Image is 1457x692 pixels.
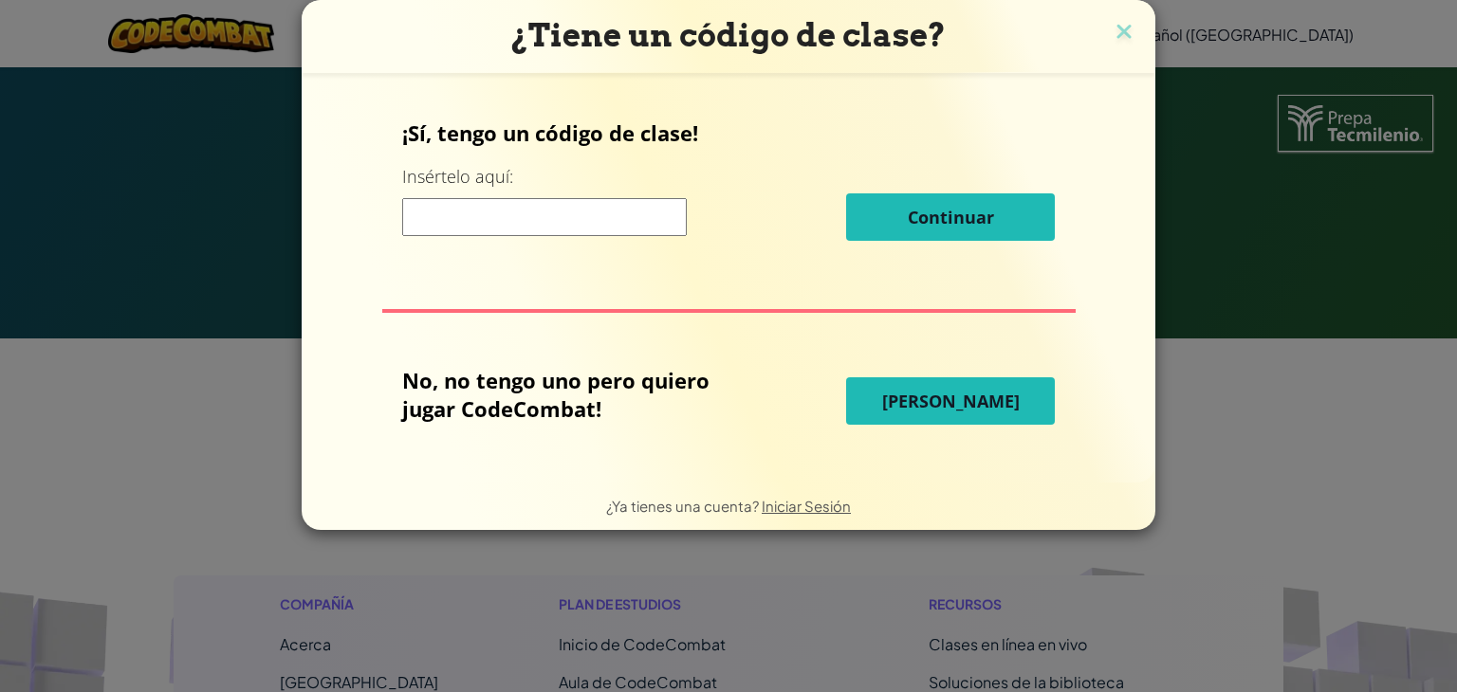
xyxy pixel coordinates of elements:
[882,390,1020,412] span: [PERSON_NAME]
[1112,19,1136,47] img: close icon
[402,165,513,189] label: Insértelo aquí:
[762,497,851,515] a: Iniciar Sesión
[846,377,1055,425] button: [PERSON_NAME]
[511,16,946,54] span: ¿Tiene un código de clase?
[908,206,994,228] span: Continuar
[402,118,1055,147] p: ¡Sí, tengo un código de clase!
[402,366,751,423] p: No, no tengo uno pero quiero jugar CodeCombat!
[846,193,1055,241] button: Continuar
[606,497,762,515] span: ¿Ya tienes una cuenta?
